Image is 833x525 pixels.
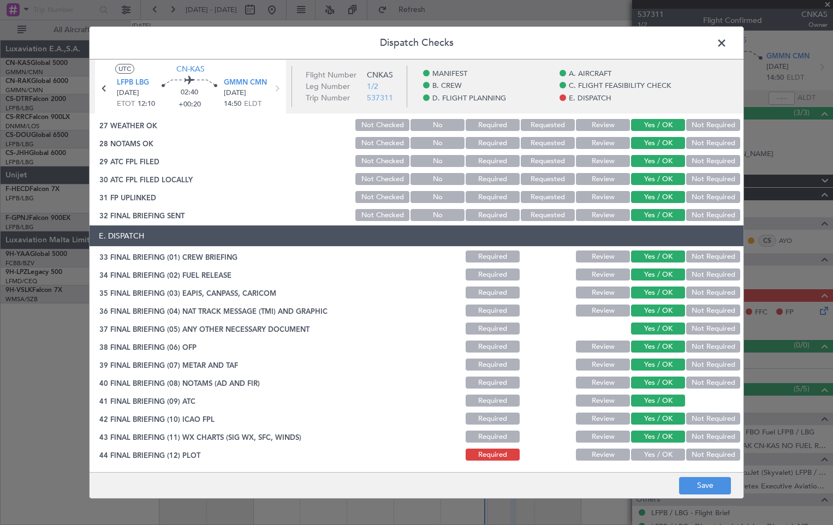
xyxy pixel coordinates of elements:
button: Not Required [686,137,740,149]
button: Yes / OK [631,191,685,203]
button: Yes / OK [631,395,685,407]
button: Not Required [686,250,740,262]
span: C. FLIGHT FEASIBILITY CHECK [569,81,671,92]
button: Not Required [686,449,740,461]
button: Not Required [686,413,740,425]
header: Dispatch Checks [90,27,743,59]
button: Not Required [686,191,740,203]
button: Yes / OK [631,287,685,299]
button: Yes / OK [631,250,685,262]
button: Not Required [686,431,740,443]
button: Yes / OK [631,269,685,281]
button: Yes / OK [631,341,685,353]
button: Yes / OK [631,413,685,425]
button: Not Required [686,269,740,281]
button: Not Required [686,305,740,317]
button: Yes / OK [631,155,685,167]
button: Not Required [686,173,740,185]
button: Not Required [686,155,740,167]
button: Not Required [686,359,740,371]
button: Yes / OK [631,431,685,443]
button: Yes / OK [631,359,685,371]
button: Yes / OK [631,323,685,335]
button: Not Required [686,287,740,299]
button: Yes / OK [631,377,685,389]
button: Not Required [686,377,740,389]
button: Yes / OK [631,209,685,221]
button: Not Required [686,209,740,221]
button: Not Required [686,341,740,353]
button: Yes / OK [631,119,685,131]
button: Yes / OK [631,137,685,149]
button: Yes / OK [631,173,685,185]
button: Not Required [686,119,740,131]
button: Save [679,477,731,494]
button: Yes / OK [631,449,685,461]
button: Yes / OK [631,305,685,317]
button: Not Required [686,323,740,335]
